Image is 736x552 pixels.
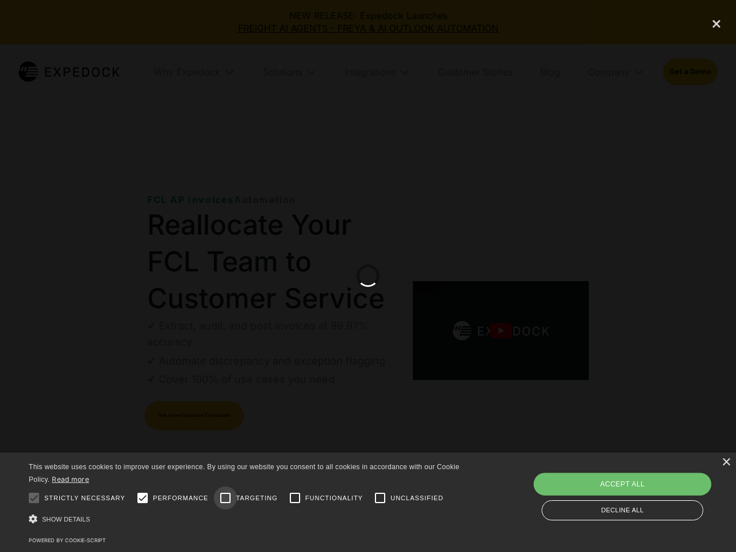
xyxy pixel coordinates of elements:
[153,493,209,503] span: Performance
[29,463,459,484] span: This website uses cookies to improve user experience. By using our website you consent to all coo...
[542,500,703,520] div: Decline all
[545,428,736,552] iframe: Chat Widget
[29,537,106,543] a: Powered by cookie-script
[236,493,277,503] span: Targeting
[44,493,125,503] span: Strictly necessary
[534,473,711,496] div: Accept all
[42,516,90,523] span: Show details
[305,493,363,503] span: Functionality
[697,11,736,36] div: close lightbox
[52,475,89,484] a: Read more
[390,493,443,503] span: Unclassified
